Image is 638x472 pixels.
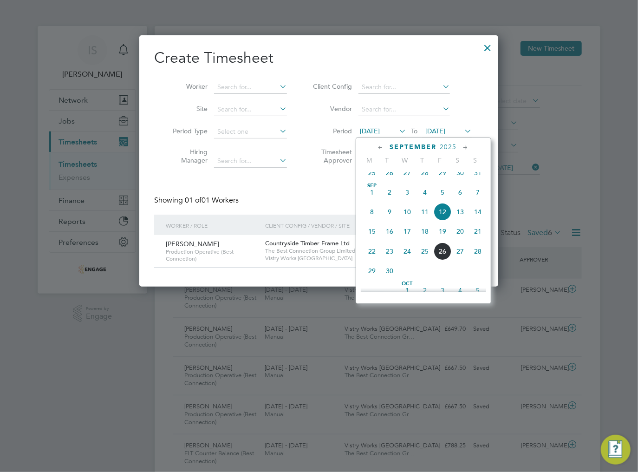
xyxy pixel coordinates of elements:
span: 2 [416,282,434,299]
span: 26 [381,164,398,182]
span: 01 Workers [185,196,239,205]
span: 23 [381,243,398,260]
input: Search for... [214,155,287,168]
span: T [414,156,431,164]
span: 16 [381,223,398,240]
label: Vendor [310,105,352,113]
span: 24 [398,243,416,260]
span: 19 [434,223,451,240]
span: 28 [416,164,434,182]
span: The Best Connection Group Limited [265,247,410,255]
input: Search for... [358,103,450,116]
input: Search for... [214,103,287,116]
span: 13 [451,203,469,221]
label: Site [166,105,208,113]
span: [PERSON_NAME] [166,240,219,248]
span: 26 [434,243,451,260]
span: M [361,156,378,164]
span: 30 [451,164,469,182]
h2: Create Timesheet [154,48,483,68]
span: 18 [416,223,434,240]
span: 25 [363,164,381,182]
span: 8 [363,203,381,221]
span: 6 [451,184,469,201]
span: 22 [363,243,381,260]
span: 2 [381,184,398,201]
span: 2025 [440,143,457,151]
label: Worker [166,82,208,91]
span: Countryside Timber Frame Ltd [265,239,350,247]
span: 4 [451,282,469,299]
span: T [378,156,396,164]
span: 29 [434,164,451,182]
span: Vistry Works [GEOGRAPHIC_DATA] [265,255,410,262]
span: 1 [398,282,416,299]
span: 1 [363,184,381,201]
label: Period Type [166,127,208,135]
span: 01 of [185,196,202,205]
span: 5 [469,282,487,299]
span: 30 [381,262,398,280]
span: September [390,143,437,151]
span: 17 [398,223,416,240]
label: Timesheet Approver [310,148,352,164]
div: Worker / Role [163,215,263,236]
span: 29 [363,262,381,280]
span: 28 [469,243,487,260]
span: S [467,156,484,164]
span: 14 [469,203,487,221]
span: To [408,125,420,137]
span: [DATE] [360,127,380,135]
label: Client Config [310,82,352,91]
span: 31 [469,164,487,182]
span: 21 [469,223,487,240]
span: 4 [416,184,434,201]
span: 10 [398,203,416,221]
input: Search for... [358,81,450,94]
span: F [431,156,449,164]
span: 5 [434,184,451,201]
input: Search for... [214,81,287,94]
button: Engage Resource Center [601,435,631,465]
span: 27 [398,164,416,182]
input: Select one [214,125,287,138]
span: 7 [469,184,487,201]
div: Showing [154,196,241,205]
span: 3 [398,184,416,201]
span: 3 [434,282,451,299]
span: 27 [451,243,469,260]
span: 25 [416,243,434,260]
label: Hiring Manager [166,148,208,164]
span: Production Operative (Best Connection) [166,248,258,262]
span: S [449,156,467,164]
span: 9 [381,203,398,221]
span: Oct [398,282,416,286]
span: W [396,156,414,164]
span: 12 [434,203,451,221]
span: 11 [416,203,434,221]
span: 15 [363,223,381,240]
span: Sep [363,184,381,188]
span: 20 [451,223,469,240]
div: Client Config / Vendor / Site [263,215,412,236]
span: [DATE] [425,127,445,135]
label: Period [310,127,352,135]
